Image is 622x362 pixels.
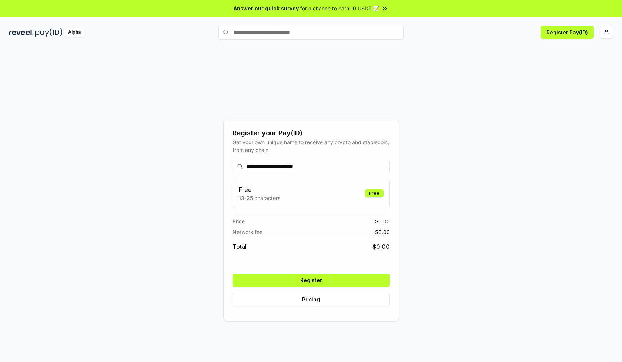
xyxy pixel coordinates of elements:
h3: Free [239,185,280,194]
button: Pricing [233,293,390,306]
img: reveel_dark [9,28,34,37]
span: for a chance to earn 10 USDT 📝 [300,4,379,12]
span: $ 0.00 [372,242,390,251]
span: Network fee [233,228,262,236]
button: Register [233,274,390,287]
div: Get your own unique name to receive any crypto and stablecoin, from any chain [233,138,390,154]
span: Total [233,242,247,251]
span: $ 0.00 [375,217,390,225]
button: Register Pay(ID) [541,26,594,39]
span: Answer our quick survey [234,4,299,12]
p: 13-25 characters [239,194,280,202]
div: Alpha [64,28,85,37]
span: $ 0.00 [375,228,390,236]
span: Price [233,217,245,225]
img: pay_id [35,28,63,37]
div: Free [365,189,384,197]
div: Register your Pay(ID) [233,128,390,138]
